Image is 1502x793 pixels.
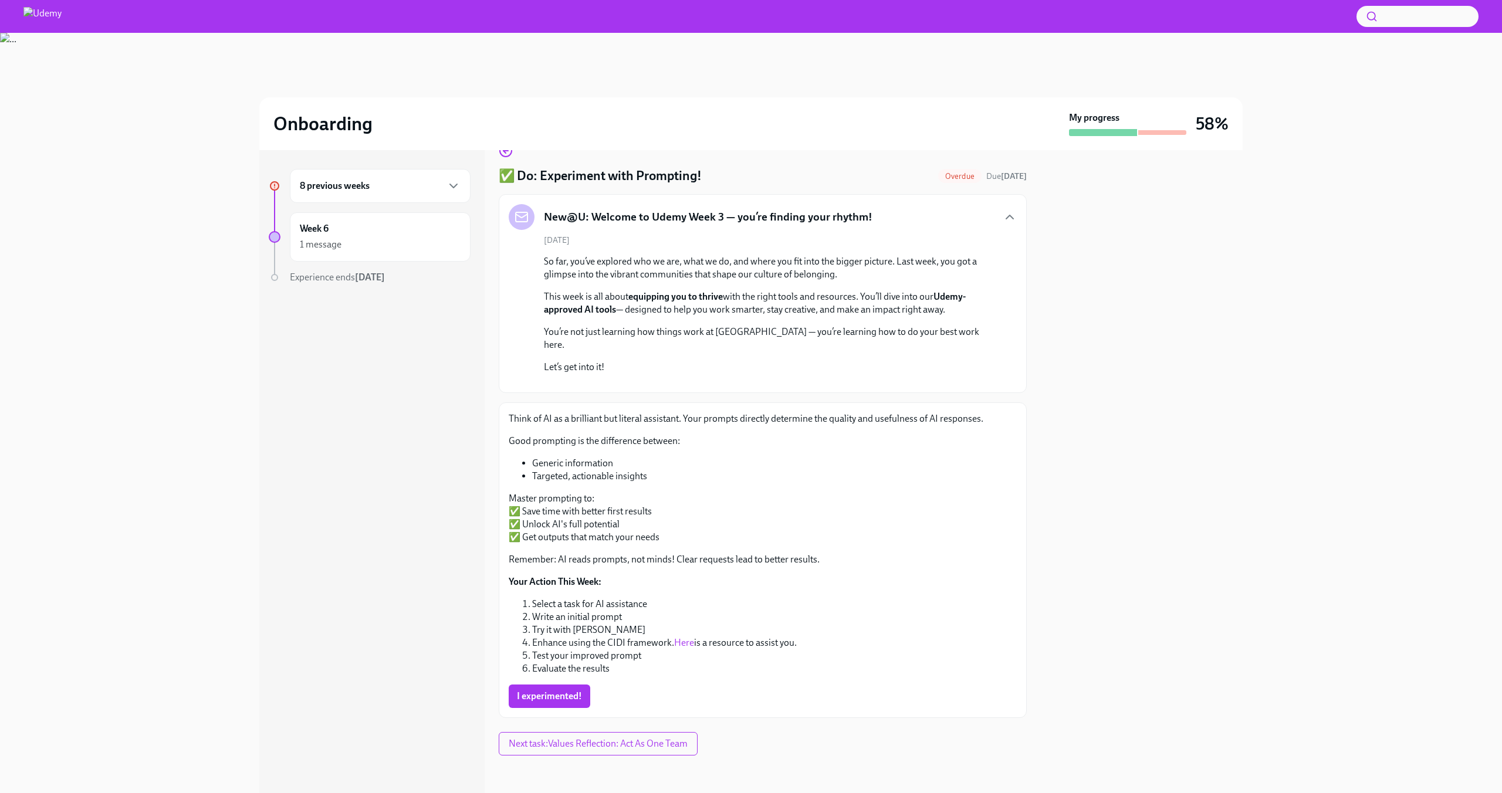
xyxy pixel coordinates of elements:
button: I experimented! [509,684,590,708]
span: September 27th, 2025 08:00 [986,171,1027,182]
li: Generic information [532,457,1017,470]
span: [DATE] [544,235,570,246]
p: So far, you’ve explored who we are, what we do, and where you fit into the bigger picture. Last w... [544,255,998,281]
h3: 58% [1196,113,1229,134]
p: Good prompting is the difference between: [509,435,1017,448]
img: Udemy [23,7,62,26]
span: Overdue [938,172,982,181]
h4: ✅ Do: Experiment with Prompting! [499,167,702,185]
li: Test your improved prompt [532,649,1017,662]
a: Week 61 message [269,212,471,262]
div: 1 message [300,238,341,251]
strong: [DATE] [1001,171,1027,181]
strong: My progress [1069,111,1119,124]
p: Master prompting to: ✅ Save time with better first results ✅ Unlock AI's full potential ✅ Get out... [509,492,1017,544]
li: Try it with [PERSON_NAME] [532,623,1017,636]
li: Evaluate the results [532,662,1017,675]
strong: equipping you to thrive [628,291,723,302]
li: Write an initial prompt [532,611,1017,623]
li: Enhance using the CIDI framework. is a resource to assist you. [532,636,1017,649]
h5: New@U: Welcome to Udemy Week 3 — you’re finding your rhythm! [544,209,872,225]
div: 8 previous weeks [290,169,471,203]
li: Select a task for AI assistance [532,598,1017,611]
a: Here [674,637,694,648]
span: Next task : Values Reflection: Act As One Team [509,738,688,750]
span: Due [986,171,1027,181]
h6: 8 previous weeks [300,179,370,192]
p: Let’s get into it! [544,361,998,374]
strong: Your Action This Week: [509,576,601,587]
p: This week is all about with the right tools and resources. You’ll dive into our — designed to hel... [544,290,998,316]
li: Targeted, actionable insights [532,470,1017,483]
strong: [DATE] [355,272,385,283]
span: I experimented! [517,690,582,702]
p: You’re not just learning how things work at [GEOGRAPHIC_DATA] — you’re learning how to do your be... [544,326,998,351]
h2: Onboarding [273,112,373,135]
h6: Week 6 [300,222,329,235]
p: Think of AI as a brilliant but literal assistant. Your prompts directly determine the quality and... [509,412,1017,425]
p: Remember: AI reads prompts, not minds! Clear requests lead to better results. [509,553,1017,566]
button: Next task:Values Reflection: Act As One Team [499,732,698,755]
span: Experience ends [290,272,385,283]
